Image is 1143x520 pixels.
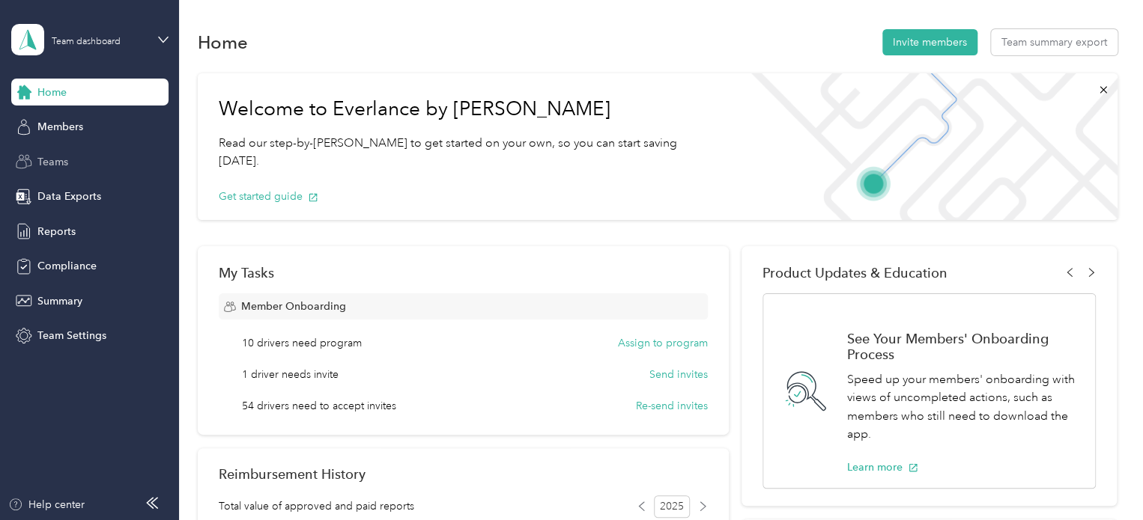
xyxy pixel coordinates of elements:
p: Speed up your members' onboarding with views of uncompleted actions, such as members who still ne... [847,370,1079,444]
h1: Home [198,34,248,50]
span: Team Settings [37,328,106,343]
button: Learn more [847,459,918,475]
button: Invite members [882,29,977,55]
span: Data Exports [37,189,101,204]
button: Help center [8,497,85,513]
button: Team summary export [991,29,1118,55]
button: Get started guide [219,189,318,204]
span: 1 driver needs invite [242,367,339,382]
div: My Tasks [219,265,708,281]
img: Welcome to everlance [736,73,1117,220]
div: Team dashboard [52,37,121,46]
h1: Welcome to Everlance by [PERSON_NAME] [219,97,716,121]
span: Compliance [37,258,97,274]
p: Read our step-by-[PERSON_NAME] to get started on your own, so you can start saving [DATE]. [219,134,716,171]
span: Home [37,85,67,100]
span: Reports [37,224,76,239]
button: Assign to program [618,335,708,351]
span: 2025 [654,495,690,518]
span: Product Updates & Education [762,265,948,281]
button: Send invites [649,367,708,382]
span: 10 drivers need program [242,335,362,351]
span: Teams [37,154,68,170]
button: Re-send invites [636,398,708,414]
span: Summary [37,293,82,309]
span: 54 drivers need to accept invites [242,398,396,414]
iframe: Everlance-gr Chat Button Frame [1059,436,1143,520]
h2: Reimbursement History [219,466,366,482]
h1: See Your Members' Onboarding Process [847,331,1079,362]
span: Member Onboarding [241,299,346,314]
span: Total value of approved and paid reports [219,498,414,514]
span: Members [37,119,83,135]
